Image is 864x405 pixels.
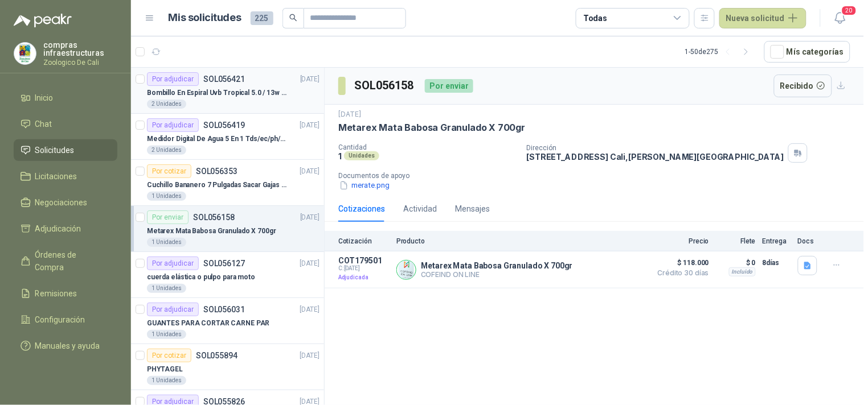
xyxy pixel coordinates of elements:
p: cuerda elástica o pulpo para moto [147,272,255,283]
a: Inicio [14,87,117,109]
a: Por cotizarSOL055894[DATE] PHYTAGEL1 Unidades [131,344,324,390]
a: Adjudicación [14,218,117,239]
p: Docs [798,237,821,245]
p: Flete [716,237,756,245]
span: Licitaciones [35,170,77,183]
a: Por adjudicarSOL056421[DATE] Bombillo En Espiral Uvb Tropical 5.0 / 13w Reptiles (ectotermos)2 Un... [131,68,324,114]
div: Todas [583,12,607,24]
p: Metarex Mata Babosa Granulado X 700gr [421,261,573,270]
span: Crédito 30 días [652,270,709,276]
button: Recibido [774,75,833,97]
p: [DATE] [300,120,320,131]
p: Cantidad [338,143,518,151]
div: Por adjudicar [147,118,199,132]
p: Entrega [763,237,791,245]
span: 225 [251,11,273,25]
a: Licitaciones [14,166,117,187]
span: Chat [35,118,52,130]
p: Cuchillo Bananero 7 Pulgadas Sacar Gajas O Deshoje O Desman [147,180,289,191]
p: SOL056158 [193,213,235,221]
div: 1 - 50 de 275 [685,43,755,61]
p: COFEIND ON LINE [421,270,573,279]
img: Logo peakr [14,14,72,27]
p: [DATE] [300,212,320,223]
div: 1 Unidades [147,238,186,247]
p: SOL056353 [196,167,238,175]
span: Órdenes de Compra [35,249,107,274]
div: Cotizaciones [338,202,385,215]
button: 20 [830,8,850,28]
p: [DATE] [300,74,320,85]
span: Solicitudes [35,144,75,156]
p: SOL056127 [203,259,245,267]
img: Company Logo [14,43,36,64]
p: Metarex Mata Babosa Granulado X 700gr [338,122,525,134]
p: [DATE] [300,166,320,177]
h1: Mis solicitudes [169,10,241,26]
p: Documentos de apoyo [338,172,859,180]
p: [STREET_ADDRESS] Cali , [PERSON_NAME][GEOGRAPHIC_DATA] [527,152,784,162]
button: Nueva solicitud [719,8,806,28]
span: 20 [841,5,857,16]
div: 1 Unidades [147,192,186,201]
p: Medidor Digital De Agua 5 En 1 Tds/ec/ph/salinidad/temperatu [147,134,289,144]
p: [DATE] [300,304,320,315]
div: Mensajes [455,202,490,215]
p: Metarex Mata Babosa Granulado X 700gr [147,226,276,237]
p: Precio [652,237,709,245]
p: 1 [338,151,342,161]
p: Adjudicada [338,272,390,283]
a: Por enviarSOL056158[DATE] Metarex Mata Babosa Granulado X 700gr1 Unidades [131,206,324,252]
p: SOL056421 [203,75,245,83]
p: Zoologico De Cali [43,59,117,66]
div: Por enviar [425,79,473,93]
div: Actividad [403,202,437,215]
p: COT179501 [338,256,390,265]
a: Por adjudicarSOL056127[DATE] cuerda elástica o pulpo para moto1 Unidades [131,252,324,298]
p: 8 días [763,256,791,270]
a: Por adjudicarSOL056031[DATE] GUANTES PARA CORTAR CARNE PAR1 Unidades [131,298,324,344]
p: PHYTAGEL [147,364,183,375]
span: C: [DATE] [338,265,390,272]
div: Por adjudicar [147,257,199,270]
p: [DATE] [300,258,320,269]
p: GUANTES PARA CORTAR CARNE PAR [147,318,270,329]
p: SOL056419 [203,121,245,129]
p: Bombillo En Espiral Uvb Tropical 5.0 / 13w Reptiles (ectotermos) [147,88,289,98]
a: Solicitudes [14,139,117,161]
div: 1 Unidades [147,376,186,385]
img: Company Logo [397,261,416,279]
p: compras infraestructuras [43,41,117,57]
div: Por adjudicar [147,72,199,86]
span: $ 118.000 [652,256,709,270]
a: Configuración [14,309,117,330]
span: Inicio [35,92,54,104]
p: $ 0 [716,256,756,270]
button: merate.png [338,180,391,192]
div: Incluido [729,267,756,276]
p: [DATE] [300,350,320,361]
p: Cotización [338,237,390,245]
div: Unidades [344,151,379,160]
button: Mís categorías [764,41,850,63]
span: Negociaciones [35,196,88,209]
h3: SOL056158 [355,77,416,94]
div: 2 Unidades [147,100,186,109]
a: Negociaciones [14,192,117,213]
div: Por cotizar [147,164,191,178]
span: Configuración [35,313,85,326]
a: Manuales y ayuda [14,335,117,357]
a: Por adjudicarSOL056419[DATE] Medidor Digital De Agua 5 En 1 Tds/ec/ph/salinidad/temperatu2 Unidades [131,114,324,160]
div: Por cotizar [147,349,191,362]
div: Por adjudicar [147,303,199,316]
a: Remisiones [14,283,117,304]
span: Manuales y ayuda [35,340,100,352]
span: Remisiones [35,287,77,300]
p: Producto [396,237,645,245]
div: Por enviar [147,210,189,224]
span: search [289,14,297,22]
a: Órdenes de Compra [14,244,117,278]
div: 1 Unidades [147,330,186,339]
p: SOL056031 [203,305,245,313]
div: 1 Unidades [147,284,186,293]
